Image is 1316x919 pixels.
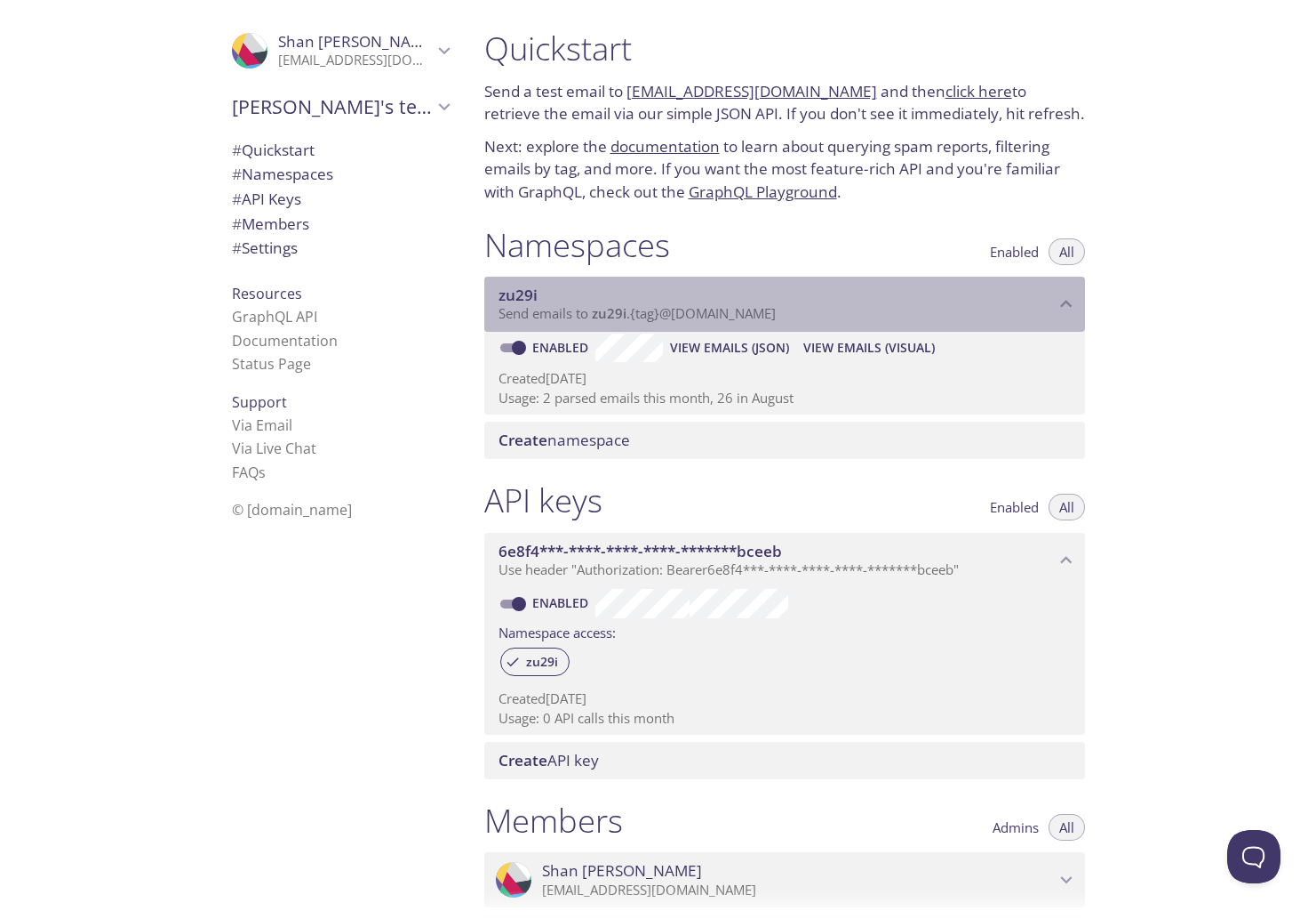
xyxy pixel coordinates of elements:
[232,500,352,520] span: © [DOMAIN_NAME]
[232,415,292,435] a: Via Email
[484,277,1085,332] div: zu29i namespace
[498,750,547,770] span: Create
[278,31,438,52] span: Shan [PERSON_NAME]
[484,852,1085,907] div: Shan Jiang
[610,136,720,157] a: documentation
[498,369,1071,388] p: Created [DATE]
[218,162,463,187] div: Namespaces
[484,135,1085,204] p: Next: explore the to learn about querying spam reports, filtering emails by tag, and more. If you...
[259,463,266,482] span: s
[232,392,287,412] span: Support
[670,337,789,359] span: View Emails (JSON)
[232,214,242,234] span: #
[530,594,595,611] a: Enabled
[542,861,702,881] span: Shan [PERSON_NAME]
[218,138,463,163] div: Quickstart
[218,236,463,261] div: Team Settings
[945,81,1012,101] a: click here
[218,212,463,237] div: Members
[484,422,1085,459] div: Create namespace
[592,304,626,322] span: zu29i
[218,84,463,130] div: Shan's team
[663,334,796,362] button: View Emails (JSON)
[232,94,433,119] span: [PERSON_NAME]'s team
[232,463,266,482] a: FAQ
[232,439,316,458] a: Via Live Chat
[498,285,538,305] span: zu29i
[498,430,630,450] span: namespace
[689,181,837,202] a: GraphQL Playground
[979,238,1049,265] button: Enabled
[484,742,1085,779] div: Create API Key
[232,189,301,209] span: API Keys
[498,389,1071,407] p: Usage: 2 parsed emails this month, 26 in August
[1049,494,1085,520] button: All
[484,28,1085,69] h1: Quickstart
[232,164,333,184] span: Namespaces
[232,164,242,184] span: #
[500,648,570,676] div: zu29i
[498,709,1071,728] p: Usage: 0 API calls this month
[484,80,1085,125] p: Send a test email to and then to retrieve the email via our simple JSON API. If you don't see it ...
[979,494,1049,520] button: Enabled
[232,238,298,258] span: Settings
[232,140,315,160] span: Quickstart
[626,81,877,101] a: [EMAIL_ADDRESS][DOMAIN_NAME]
[232,284,302,303] span: Resources
[232,238,242,258] span: #
[1049,814,1085,841] button: All
[232,354,311,374] a: Status Page
[515,654,569,670] span: zu29i
[982,814,1049,841] button: Admins
[530,339,595,356] a: Enabled
[484,225,670,265] h1: Namespaces
[232,189,242,209] span: #
[232,331,338,351] a: Documentation
[498,750,599,770] span: API key
[1049,238,1085,265] button: All
[278,52,433,69] p: [EMAIL_ADDRESS][DOMAIN_NAME]
[218,21,463,80] div: Shan Jiang
[232,140,242,160] span: #
[232,307,317,326] a: GraphQL API
[498,304,776,322] span: Send emails to . {tag} @[DOMAIN_NAME]
[484,801,623,841] h1: Members
[484,480,602,520] h1: API keys
[542,882,1055,899] p: [EMAIL_ADDRESS][DOMAIN_NAME]
[1227,830,1280,883] iframe: Help Scout Beacon - Open
[218,187,463,212] div: API Keys
[498,618,616,644] label: Namespace access:
[498,430,547,450] span: Create
[498,689,1071,708] p: Created [DATE]
[232,214,309,234] span: Members
[803,337,935,359] span: View Emails (Visual)
[796,334,942,362] button: View Emails (Visual)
